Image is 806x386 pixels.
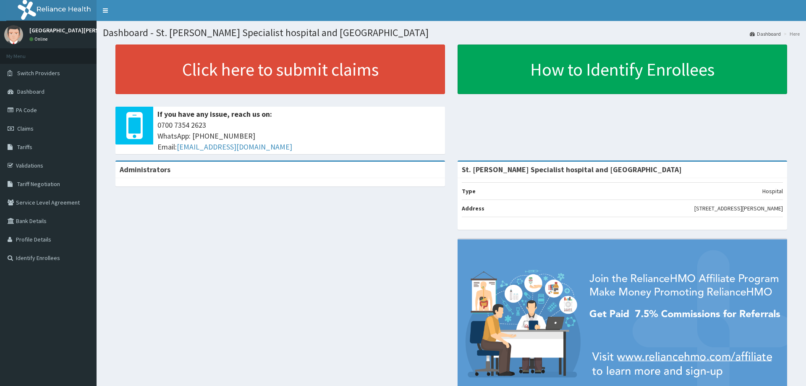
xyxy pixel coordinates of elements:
b: Type [462,187,476,195]
span: Dashboard [17,88,44,95]
a: Online [29,36,50,42]
strong: St. [PERSON_NAME] Specialist hospital and [GEOGRAPHIC_DATA] [462,165,682,174]
span: Switch Providers [17,69,60,77]
b: Address [462,205,484,212]
b: If you have any issue, reach us on: [157,109,272,119]
h1: Dashboard - St. [PERSON_NAME] Specialist hospital and [GEOGRAPHIC_DATA] [103,27,800,38]
span: Claims [17,125,34,132]
li: Here [782,30,800,37]
a: [EMAIL_ADDRESS][DOMAIN_NAME] [177,142,292,152]
b: Administrators [120,165,170,174]
a: How to Identify Enrollees [458,45,787,94]
img: User Image [4,25,23,44]
p: Hospital [762,187,783,195]
a: Dashboard [750,30,781,37]
a: Click here to submit claims [115,45,445,94]
p: [GEOGRAPHIC_DATA][PERSON_NAME] [29,27,126,33]
span: Tariffs [17,143,32,151]
span: Tariff Negotiation [17,180,60,188]
p: [STREET_ADDRESS][PERSON_NAME] [694,204,783,213]
span: 0700 7354 2623 WhatsApp: [PHONE_NUMBER] Email: [157,120,441,152]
